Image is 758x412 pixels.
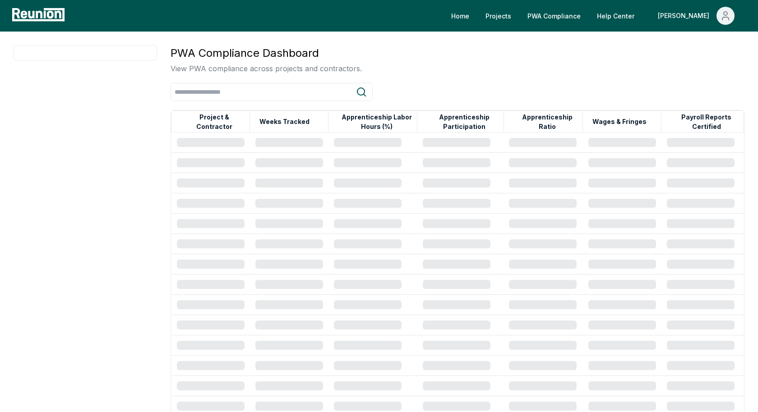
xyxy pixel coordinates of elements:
button: Payroll Reports Certified [669,113,744,131]
button: Apprenticeship Ratio [512,113,582,131]
button: [PERSON_NAME] [651,7,742,25]
a: Projects [478,7,518,25]
p: View PWA compliance across projects and contractors. [171,63,362,74]
h3: PWA Compliance Dashboard [171,45,362,61]
button: Project & Contractor [179,113,250,131]
button: Apprenticeship Participation [425,113,503,131]
div: [PERSON_NAME] [658,7,713,25]
nav: Main [444,7,749,25]
a: Help Center [590,7,642,25]
a: PWA Compliance [520,7,588,25]
button: Apprenticeship Labor Hours (%) [336,113,417,131]
button: Weeks Tracked [258,113,311,131]
a: Home [444,7,476,25]
button: Wages & Fringes [591,113,648,131]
